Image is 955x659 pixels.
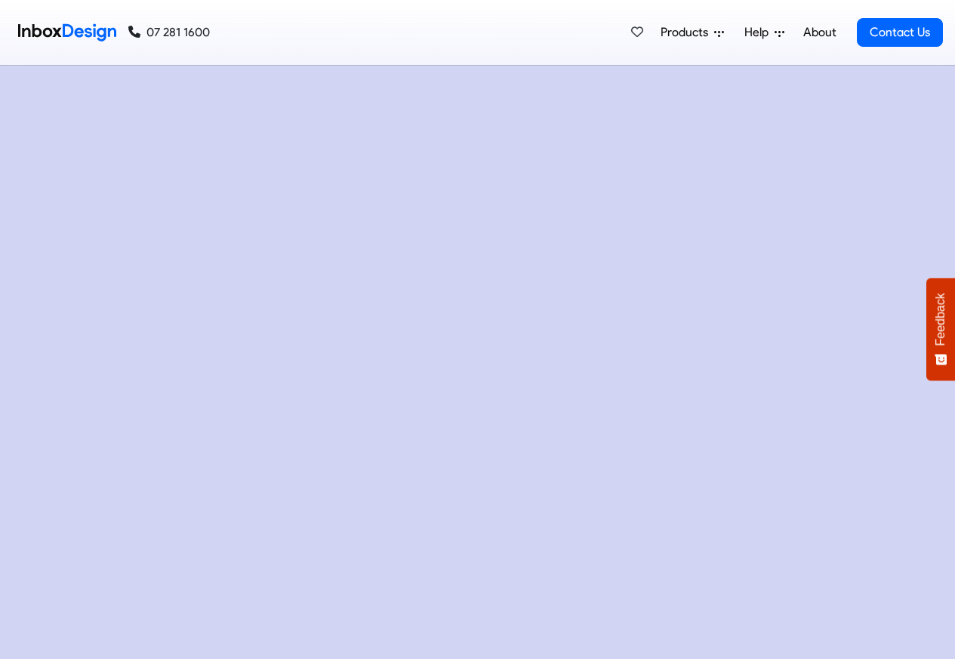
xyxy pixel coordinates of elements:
div: SchoolBridge has successfully qualified to be part of the Safer Technologies 4 Schools Badge Prog... [128,531,827,554]
span: Help [744,23,775,42]
a: Contact Us [857,18,943,47]
a: Help [738,17,790,48]
a: About [799,17,840,48]
span: Feedback [934,293,947,346]
button: Feedback - Show survey [926,278,955,380]
span: Products [661,23,714,42]
a: 07 281 1600 [128,23,210,42]
a: Products [655,17,730,48]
